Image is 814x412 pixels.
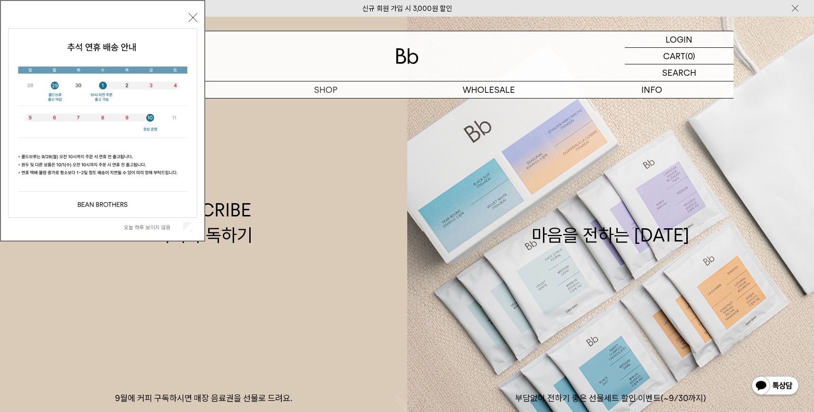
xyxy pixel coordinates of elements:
[625,31,734,48] a: LOGIN
[9,29,197,217] img: 5e4d662c6b1424087153c0055ceb1a13_140731.jpg
[407,81,570,98] p: WHOLESALE
[665,31,692,47] p: LOGIN
[396,48,419,64] img: 로고
[244,81,407,98] a: SHOP
[532,197,690,248] div: 마음을 전하는 [DATE]
[663,48,685,64] p: CART
[751,375,800,398] img: 카카오톡 채널 1:1 채팅 버튼
[625,48,734,64] a: CART (0)
[362,4,452,13] a: 신규 회원 가입 시 3,000원 할인
[124,224,181,231] label: 오늘 하루 보이지 않음
[189,13,197,22] button: 닫기
[685,48,695,64] p: (0)
[662,64,696,81] p: SEARCH
[570,81,734,98] p: INFO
